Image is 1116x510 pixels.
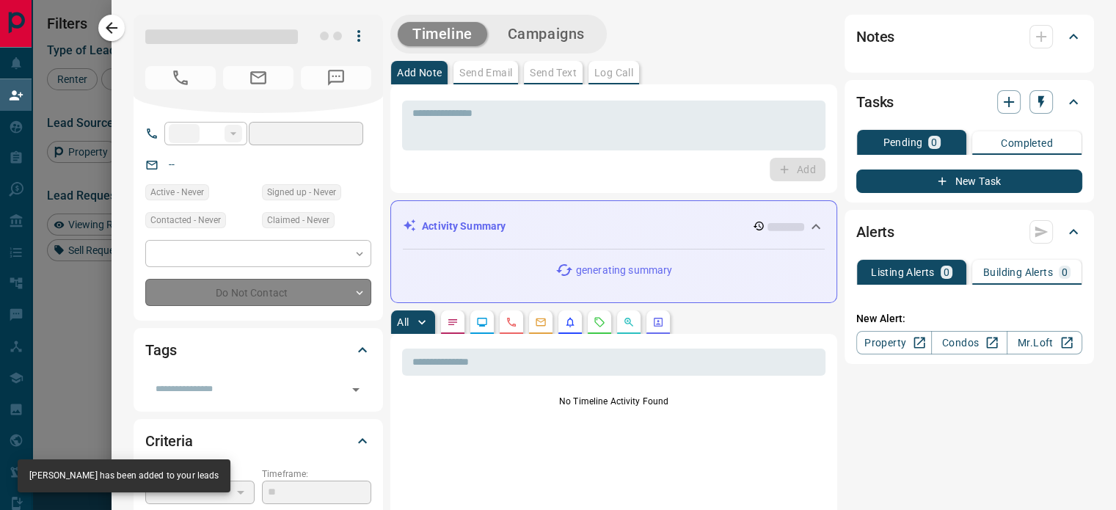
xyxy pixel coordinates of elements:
[883,137,922,147] p: Pending
[398,22,487,46] button: Timeline
[262,467,371,481] p: Timeframe:
[871,267,935,277] p: Listing Alerts
[564,316,576,328] svg: Listing Alerts
[145,332,371,368] div: Tags
[1007,331,1082,354] a: Mr.Loft
[576,263,672,278] p: generating summary
[301,66,371,90] span: No Number
[856,19,1082,54] div: Notes
[652,316,664,328] svg: Agent Actions
[1062,267,1068,277] p: 0
[856,25,894,48] h2: Notes
[145,279,371,306] div: Do Not Contact
[506,316,517,328] svg: Calls
[856,220,894,244] h2: Alerts
[29,464,219,488] div: [PERSON_NAME] has been added to your leads
[856,170,1082,193] button: New Task
[856,90,894,114] h2: Tasks
[856,214,1082,249] div: Alerts
[145,66,216,90] span: No Number
[150,185,204,200] span: Active - Never
[145,423,371,459] div: Criteria
[623,316,635,328] svg: Opportunities
[402,395,825,408] p: No Timeline Activity Found
[856,311,1082,327] p: New Alert:
[856,331,932,354] a: Property
[944,267,949,277] p: 0
[145,338,176,362] h2: Tags
[493,22,599,46] button: Campaigns
[145,429,193,453] h2: Criteria
[931,331,1007,354] a: Condos
[169,159,175,170] a: --
[397,317,409,327] p: All
[346,379,366,400] button: Open
[150,213,221,227] span: Contacted - Never
[476,316,488,328] svg: Lead Browsing Activity
[267,213,329,227] span: Claimed - Never
[397,68,442,78] p: Add Note
[594,316,605,328] svg: Requests
[403,213,825,240] div: Activity Summary
[983,267,1053,277] p: Building Alerts
[1001,138,1053,148] p: Completed
[422,219,506,234] p: Activity Summary
[931,137,937,147] p: 0
[267,185,336,200] span: Signed up - Never
[856,84,1082,120] div: Tasks
[447,316,459,328] svg: Notes
[535,316,547,328] svg: Emails
[223,66,293,90] span: No Email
